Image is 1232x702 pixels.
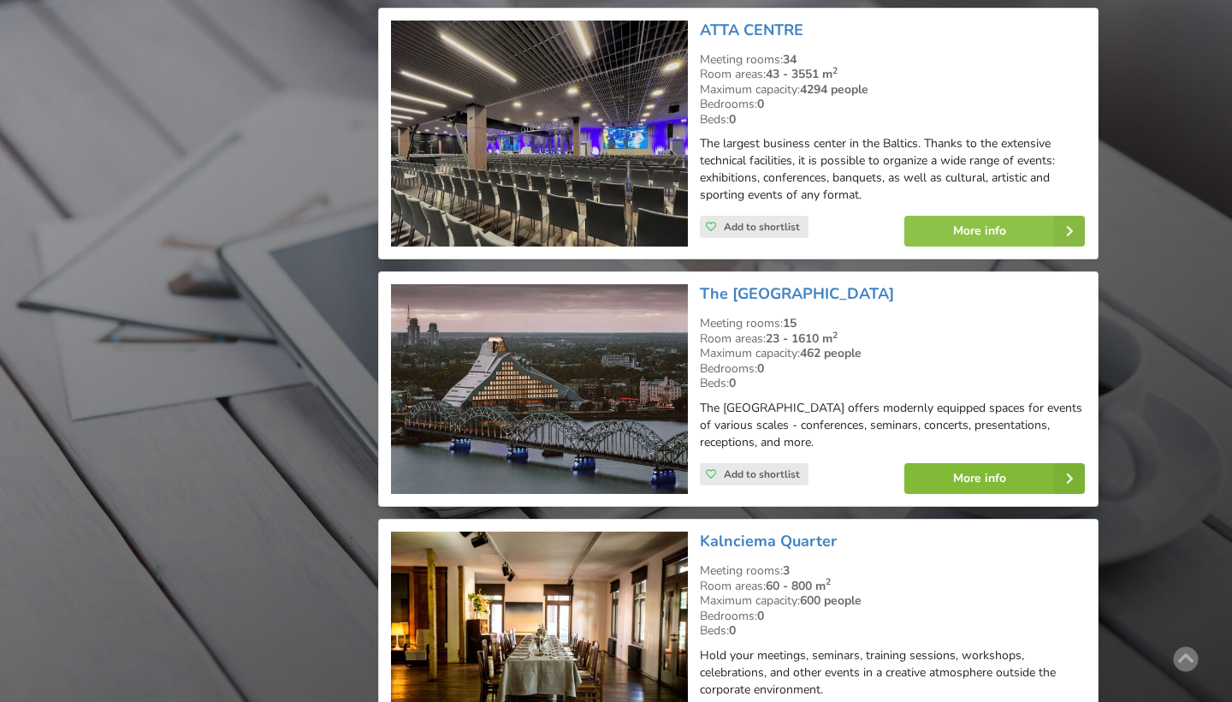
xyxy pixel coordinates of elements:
strong: 462 people [800,345,862,361]
strong: 0 [757,360,764,377]
span: Add to shortlist [724,467,800,481]
a: More info [904,463,1085,494]
a: The [GEOGRAPHIC_DATA] [700,283,894,304]
sup: 2 [832,64,838,77]
strong: 23 - 1610 m [766,330,838,347]
img: Conference centre | Riga | ATTA CENTRE [391,21,688,247]
strong: 4294 people [800,81,868,98]
strong: 0 [757,96,764,112]
strong: 15 [783,315,797,331]
div: Bedrooms: [700,609,1085,624]
span: Add to shortlist [724,220,800,234]
strong: 0 [729,622,736,639]
a: ATTA CENTRE [700,20,803,40]
p: Hold your meetings, seminars, training sessions, workshops, celebrations, and other events in a c... [700,647,1085,699]
div: Bedrooms: [700,97,1085,112]
div: Room areas: [700,331,1085,347]
div: Bedrooms: [700,361,1085,377]
p: The largest business center in the Baltics. Thanks to the extensive technical facilities, it is p... [700,135,1085,204]
div: Meeting rooms: [700,563,1085,579]
div: Meeting rooms: [700,52,1085,68]
div: Maximum capacity: [700,82,1085,98]
strong: 0 [729,111,736,128]
div: Room areas: [700,579,1085,594]
div: Room areas: [700,67,1085,82]
strong: 34 [783,51,797,68]
strong: 43 - 3551 m [766,66,838,82]
div: Beds: [700,623,1085,639]
div: Maximum capacity: [700,593,1085,609]
strong: 3 [783,562,790,579]
a: More info [904,216,1085,247]
div: Beds: [700,112,1085,128]
sup: 2 [832,329,838,342]
div: Beds: [700,376,1085,391]
strong: 0 [729,375,736,391]
sup: 2 [826,575,831,588]
strong: 600 people [800,592,862,609]
div: Maximum capacity: [700,346,1085,361]
strong: 60 - 800 m [766,578,831,594]
strong: 0 [757,608,764,624]
div: Meeting rooms: [700,316,1085,331]
p: The [GEOGRAPHIC_DATA] offers modernly equipped spaces for events of various scales - conferences,... [700,400,1085,451]
a: Kalnciema Quarter [700,531,837,551]
img: Conference centre | Riga | The National Library of Latvia [391,284,688,494]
